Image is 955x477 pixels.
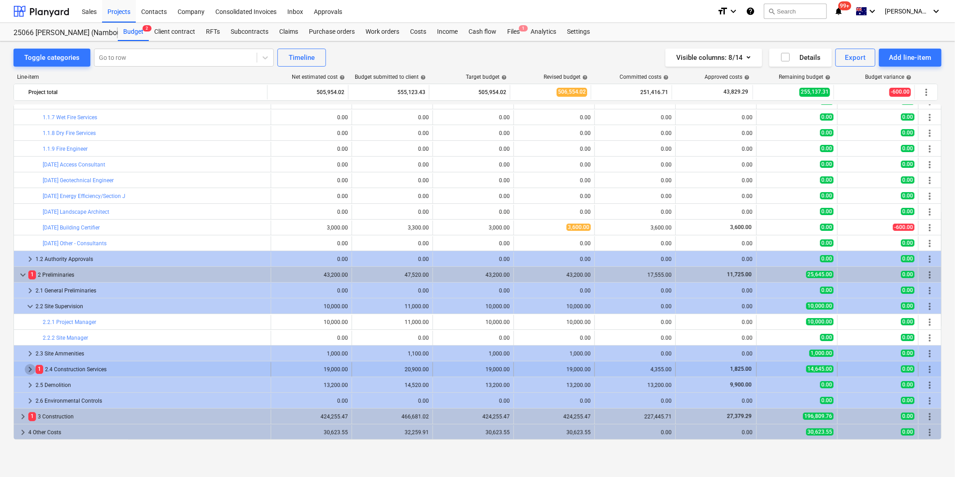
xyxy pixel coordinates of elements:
[437,319,510,325] div: 10,000.00
[901,334,915,341] span: 0.00
[303,23,360,41] a: Purchase orders
[275,272,348,278] div: 43,200.00
[746,6,755,17] i: Knowledge base
[820,397,834,404] span: 0.00
[356,225,429,231] div: 3,300.00
[437,240,510,247] div: 0.00
[500,75,507,80] span: help
[924,191,935,202] span: More actions
[820,208,834,215] span: 0.00
[518,303,591,310] div: 10,000.00
[25,364,36,375] span: keyboard_arrow_right
[598,335,672,341] div: 0.00
[679,114,753,121] div: 0.00
[598,209,672,215] div: 0.00
[901,302,915,310] span: 0.00
[726,271,753,278] span: 11,725.00
[799,88,830,96] span: 255,137.31
[924,411,935,422] span: More actions
[519,25,528,31] span: 1
[43,193,125,199] a: [DATE] Energy Efficiency/Section J
[356,209,429,215] div: 0.00
[437,225,510,231] div: 3,000.00
[275,366,348,373] div: 19,000.00
[598,114,672,121] div: 0.00
[201,23,225,41] div: RFTs
[43,240,107,247] a: [DATE] Other - Consultants
[924,380,935,391] span: More actions
[437,366,510,373] div: 19,000.00
[820,287,834,294] span: 0.00
[729,382,753,388] span: 9,900.00
[437,130,510,136] div: 0.00
[924,222,935,233] span: More actions
[598,414,672,420] div: 227,445.71
[742,75,750,80] span: help
[518,162,591,168] div: 0.00
[28,409,267,424] div: 3 Construction
[502,23,525,41] a: Files1
[518,288,591,294] div: 0.00
[225,23,274,41] a: Subcontracts
[901,208,915,215] span: 0.00
[924,175,935,186] span: More actions
[356,382,429,388] div: 14,520.00
[275,177,348,184] div: 0.00
[43,162,105,168] a: [DATE] Access Consultant
[901,192,915,199] span: 0.00
[437,414,510,420] div: 424,255.47
[437,272,510,278] div: 43,200.00
[118,23,149,41] a: Budget2
[437,303,510,310] div: 10,000.00
[705,74,750,80] div: Approved costs
[432,23,463,41] a: Income
[865,74,911,80] div: Budget variance
[820,239,834,247] span: 0.00
[889,88,911,96] span: -600.00
[437,288,510,294] div: 0.00
[360,23,405,41] div: Work orders
[275,193,348,199] div: 0.00
[598,303,672,310] div: 0.00
[901,350,915,357] span: 0.00
[36,252,267,266] div: 1.2 Authority Approvals
[924,159,935,170] span: More actions
[806,318,834,325] span: 10,000.00
[580,75,588,80] span: help
[275,146,348,152] div: 0.00
[518,193,591,199] div: 0.00
[149,23,201,41] a: Client contract
[405,23,432,41] div: Costs
[437,162,510,168] div: 0.00
[820,161,834,168] span: 0.00
[518,335,591,341] div: 0.00
[36,394,267,408] div: 2.6 Environmental Controls
[723,88,749,96] span: 43,829.29
[806,365,834,373] span: 14,645.00
[43,114,97,121] a: 1.1.7 Wet Fire Services
[18,270,28,280] span: keyboard_arrow_down
[726,413,753,419] span: 27,379.29
[437,209,510,215] div: 0.00
[437,382,510,388] div: 13,200.00
[36,378,267,392] div: 2.5 Demolition
[419,75,426,80] span: help
[809,350,834,357] span: 1,000.00
[356,335,429,341] div: 0.00
[275,162,348,168] div: 0.00
[518,130,591,136] div: 0.00
[679,256,753,262] div: 0.00
[901,318,915,325] span: 0.00
[143,25,152,31] span: 2
[679,130,753,136] div: 0.00
[525,23,562,41] a: Analytics
[806,302,834,310] span: 10,000.00
[679,319,753,325] div: 0.00
[292,74,345,80] div: Net estimated cost
[779,74,830,80] div: Remaining budget
[780,52,821,63] div: Details
[764,4,827,19] button: Search
[768,8,775,15] span: search
[562,23,595,41] div: Settings
[275,130,348,136] div: 0.00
